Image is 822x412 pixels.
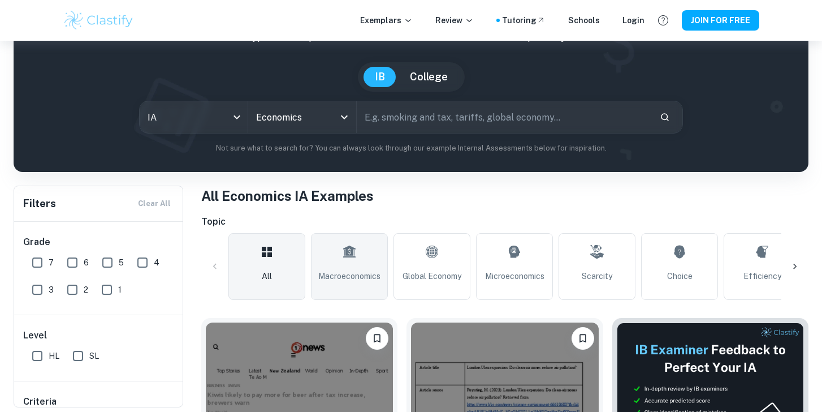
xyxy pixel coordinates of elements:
[23,196,56,212] h6: Filters
[49,284,54,296] span: 3
[201,215,808,229] h6: Topic
[357,101,651,133] input: E.g. smoking and tax, tariffs, global economy...
[682,10,759,31] button: JOIN FOR FREE
[140,101,248,133] div: IA
[654,11,673,30] button: Help and Feedback
[154,256,159,269] span: 4
[49,350,59,362] span: HL
[622,14,644,27] a: Login
[667,270,693,282] span: Choice
[572,327,594,350] button: Please log in to bookmark exemplars
[84,256,89,269] span: 6
[403,270,461,282] span: Global Economy
[262,270,272,282] span: All
[435,14,474,27] p: Review
[119,256,124,269] span: 5
[743,270,781,282] span: Efficiency
[201,186,808,206] h1: All Economics IA Examples
[318,270,380,282] span: Macroeconomics
[23,329,175,342] h6: Level
[655,108,674,127] button: Search
[582,270,612,282] span: Scarcity
[366,327,388,350] button: Please log in to bookmark exemplars
[63,9,135,32] img: Clastify logo
[84,284,88,296] span: 2
[49,256,54,269] span: 7
[502,14,546,27] a: Tutoring
[568,14,600,27] a: Schools
[23,235,175,249] h6: Grade
[399,67,459,87] button: College
[23,395,57,409] h6: Criteria
[364,67,396,87] button: IB
[89,350,99,362] span: SL
[118,284,122,296] span: 1
[336,109,352,125] button: Open
[23,143,799,154] p: Not sure what to search for? You can always look through our example Internal Assessments below f...
[485,270,544,282] span: Microeconomics
[360,14,413,27] p: Exemplars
